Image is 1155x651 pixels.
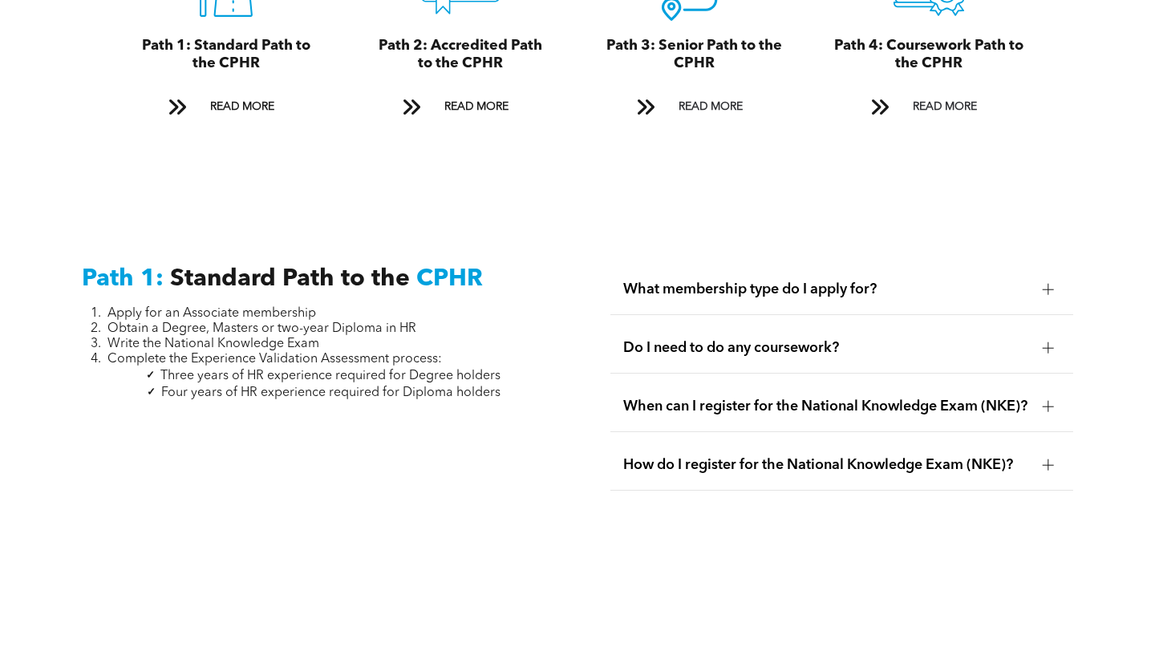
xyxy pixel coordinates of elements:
span: CPHR [416,267,483,291]
span: Three years of HR experience required for Degree holders [160,370,500,382]
span: Write the National Knowledge Exam [107,338,319,350]
span: READ MORE [907,92,983,122]
span: How do I register for the National Knowledge Exam (NKE)? [623,456,1029,474]
span: Standard Path to the [170,267,410,291]
a: READ MORE [860,92,998,122]
span: READ MORE [439,92,514,122]
span: Apply for an Associate membership [107,307,316,320]
span: What membership type do I apply for? [623,281,1029,298]
a: READ MORE [391,92,529,122]
span: Obtain a Degree, Masters or two-year Diploma in HR [107,322,416,335]
span: Complete the Experience Validation Assessment process: [107,353,442,366]
a: READ MORE [157,92,295,122]
span: Path 2: Accredited Path to the CPHR [379,38,542,71]
span: Path 1: [82,267,164,291]
span: READ MORE [673,92,748,122]
span: Four years of HR experience required for Diploma holders [161,386,500,399]
span: Path 4: Coursework Path to the CPHR [834,38,1023,71]
span: When can I register for the National Knowledge Exam (NKE)? [623,398,1029,415]
span: Path 3: Senior Path to the CPHR [606,38,782,71]
span: Do I need to do any coursework? [623,339,1029,357]
a: READ MORE [626,92,764,122]
span: READ MORE [205,92,280,122]
span: Path 1: Standard Path to the CPHR [142,38,310,71]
